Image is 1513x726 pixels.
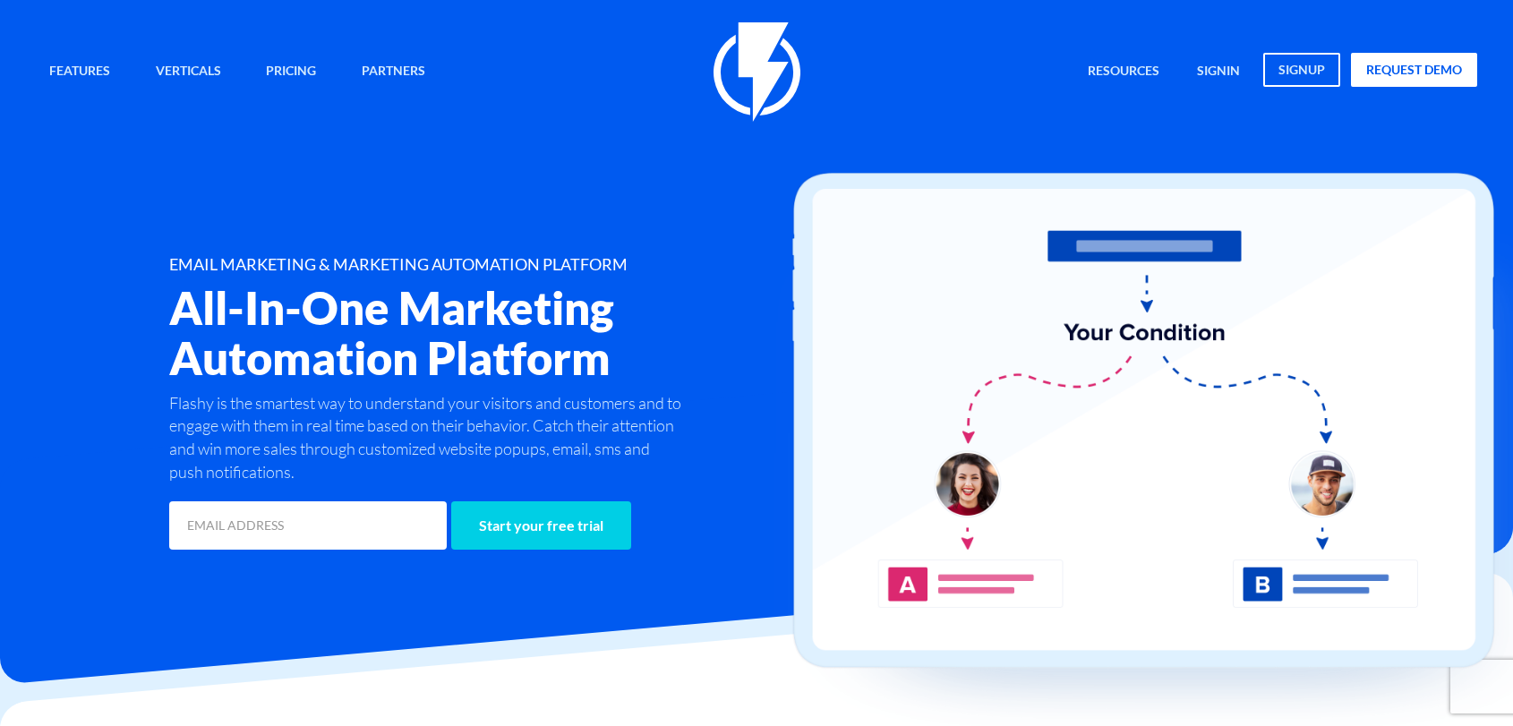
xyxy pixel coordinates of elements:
[1074,53,1173,91] a: Resources
[451,501,631,550] input: Start your free trial
[169,283,863,383] h2: All-In-One Marketing Automation Platform
[348,53,439,91] a: Partners
[36,53,124,91] a: Features
[169,392,683,484] p: Flashy is the smartest way to understand your visitors and customers and to engage with them in r...
[252,53,329,91] a: Pricing
[1263,53,1340,87] a: signup
[169,256,863,274] h1: EMAIL MARKETING & MARKETING AUTOMATION PLATFORM
[1184,53,1253,91] a: signin
[1351,53,1477,87] a: request demo
[142,53,235,91] a: Verticals
[169,501,447,550] input: EMAIL ADDRESS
